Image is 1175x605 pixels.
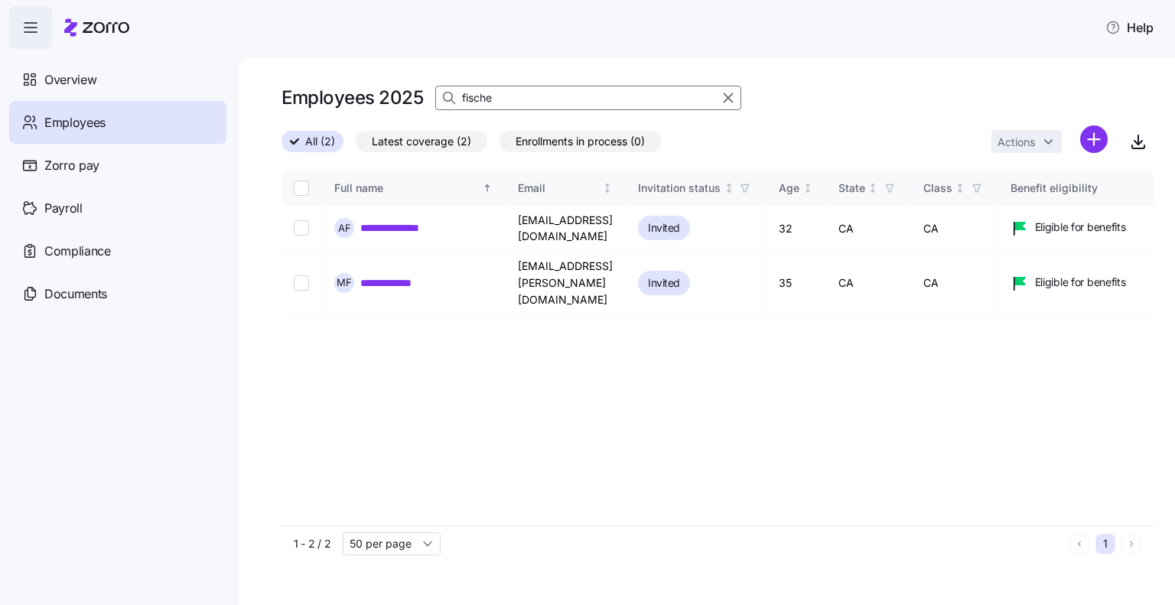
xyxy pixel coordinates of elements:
[9,58,226,101] a: Overview
[294,220,309,236] input: Select record 1
[767,171,826,206] th: AgeNot sorted
[337,278,352,288] span: M F
[626,171,767,206] th: Invitation statusNot sorted
[838,180,865,197] div: State
[44,285,107,304] span: Documents
[911,206,998,252] td: CA
[9,187,226,229] a: Payroll
[1069,534,1089,554] button: Previous page
[955,183,965,194] div: Not sorted
[911,252,998,314] td: CA
[518,180,600,197] div: Email
[767,206,826,252] td: 32
[9,144,226,187] a: Zorro pay
[338,223,351,233] span: A F
[767,252,826,314] td: 35
[322,171,506,206] th: Full nameSorted ascending
[826,252,911,314] td: CA
[334,180,480,197] div: Full name
[9,229,226,272] a: Compliance
[923,180,952,197] div: Class
[911,171,998,206] th: ClassNot sorted
[991,130,1062,153] button: Actions
[998,137,1035,148] span: Actions
[638,180,721,197] div: Invitation status
[1093,12,1166,43] button: Help
[282,86,423,109] h1: Employees 2025
[44,70,96,89] span: Overview
[9,272,226,315] a: Documents
[1095,534,1115,554] button: 1
[826,206,911,252] td: CA
[294,275,309,291] input: Select record 2
[44,156,99,175] span: Zorro pay
[305,132,335,151] span: All (2)
[435,86,741,110] input: Search employees
[648,274,680,292] span: Invited
[506,206,626,252] td: [EMAIL_ADDRESS][DOMAIN_NAME]
[44,242,111,261] span: Compliance
[602,183,613,194] div: Not sorted
[826,171,911,206] th: StateNot sorted
[867,183,878,194] div: Not sorted
[44,199,83,218] span: Payroll
[648,219,680,237] span: Invited
[372,132,471,151] span: Latest coverage (2)
[516,132,645,151] span: Enrollments in process (0)
[294,181,309,196] input: Select all records
[779,180,799,197] div: Age
[9,101,226,144] a: Employees
[1105,18,1154,37] span: Help
[506,171,626,206] th: EmailNot sorted
[44,113,106,132] span: Employees
[294,536,330,551] span: 1 - 2 / 2
[1121,534,1141,554] button: Next page
[1080,125,1108,153] svg: add icon
[1035,220,1126,235] span: Eligible for benefits
[506,252,626,314] td: [EMAIL_ADDRESS][PERSON_NAME][DOMAIN_NAME]
[802,183,813,194] div: Not sorted
[482,183,493,194] div: Sorted ascending
[724,183,734,194] div: Not sorted
[1035,275,1126,290] span: Eligible for benefits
